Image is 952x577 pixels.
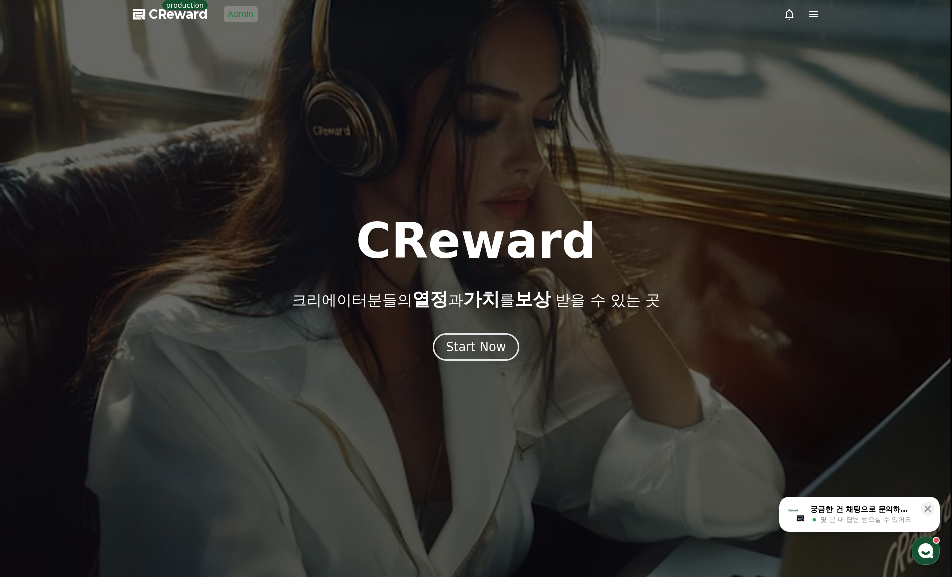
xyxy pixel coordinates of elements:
[355,217,596,265] h1: CReward
[133,6,208,22] a: CReward
[433,333,520,361] button: Start Now
[463,289,500,309] span: 가치
[515,289,551,309] span: 보상
[433,343,520,353] a: Start Now
[292,289,660,309] p: 크리에이터분들의 과 를 받을 수 있는 곳
[224,6,258,22] a: Admin
[149,6,208,22] span: CReward
[446,339,506,355] div: Start Now
[412,289,448,309] span: 열정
